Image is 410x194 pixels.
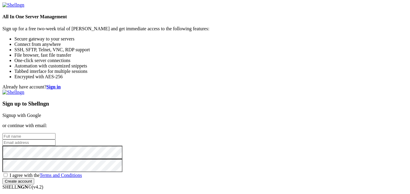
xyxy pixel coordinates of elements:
li: Automation with customized snippets [14,63,408,69]
img: Shellngn [2,90,24,95]
a: Terms and Conditions [40,173,82,178]
li: SSH, SFTP, Telnet, VNC, RDP support [14,47,408,52]
li: Secure gateway to your servers [14,36,408,42]
h4: All In One Server Management [2,14,408,19]
input: Full name [2,133,56,139]
input: I agree with theTerms and Conditions [4,173,8,177]
a: Sign in [47,84,61,89]
p: Sign up for a free two-week trial of [PERSON_NAME] and get immediate access to the following feat... [2,26,408,31]
li: One-click server connections [14,58,408,63]
li: File browser, fast file transfer [14,52,408,58]
b: NGN [17,184,28,190]
input: Create account [2,178,34,184]
span: I agree with the [10,173,82,178]
li: Connect from anywhere [14,42,408,47]
div: Already have account? [2,84,408,90]
p: or continue with email: [2,123,408,128]
input: Email address [2,139,56,146]
a: Signup with Google [2,113,41,118]
span: SHELL © [2,184,43,190]
img: Shellngn [2,2,24,8]
li: Tabbed interface for multiple sessions [14,69,408,74]
h3: Sign up to Shellngn [2,100,408,107]
span: 4.2.0 [32,184,44,190]
li: Encrypted with AES-256 [14,74,408,79]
